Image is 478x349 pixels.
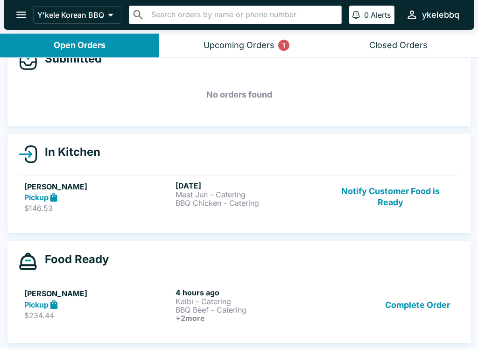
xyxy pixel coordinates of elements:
div: Closed Orders [369,40,428,51]
h6: [DATE] [176,181,323,190]
button: Y'kele Korean BBQ [33,6,121,24]
h6: 4 hours ago [176,288,323,297]
p: Meat Jun - Catering [176,190,323,199]
h6: + 2 more [176,314,323,322]
h4: In Kitchen [37,145,100,159]
p: Kalbi - Catering [176,297,323,306]
p: 1 [282,41,285,50]
div: ykelebbq [422,9,459,21]
p: Y'kele Korean BBQ [37,10,104,20]
strong: Pickup [24,300,49,309]
p: BBQ Beef - Catering [176,306,323,314]
h4: Food Ready [37,252,109,266]
p: BBQ Chicken - Catering [176,199,323,207]
a: [PERSON_NAME]Pickup$146.53[DATE]Meat Jun - CateringBBQ Chicken - CateringNotify Customer Food is ... [19,175,459,219]
button: ykelebbq [402,5,463,25]
p: Alerts [371,10,391,20]
h5: [PERSON_NAME] [24,181,172,192]
div: Upcoming Orders [204,40,274,51]
h5: No orders found [19,78,459,112]
p: $146.53 [24,203,172,213]
button: open drawer [9,3,33,27]
button: Complete Order [381,288,454,322]
button: Notify Customer Food is Ready [327,181,454,213]
p: 0 [364,10,369,20]
h5: [PERSON_NAME] [24,288,172,299]
h4: Submitted [37,52,102,66]
strong: Pickup [24,193,49,202]
a: [PERSON_NAME]Pickup$234.444 hours agoKalbi - CateringBBQ Beef - Catering+2moreComplete Order [19,282,459,328]
p: $234.44 [24,311,172,320]
input: Search orders by name or phone number [148,8,337,21]
div: Open Orders [54,40,105,51]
